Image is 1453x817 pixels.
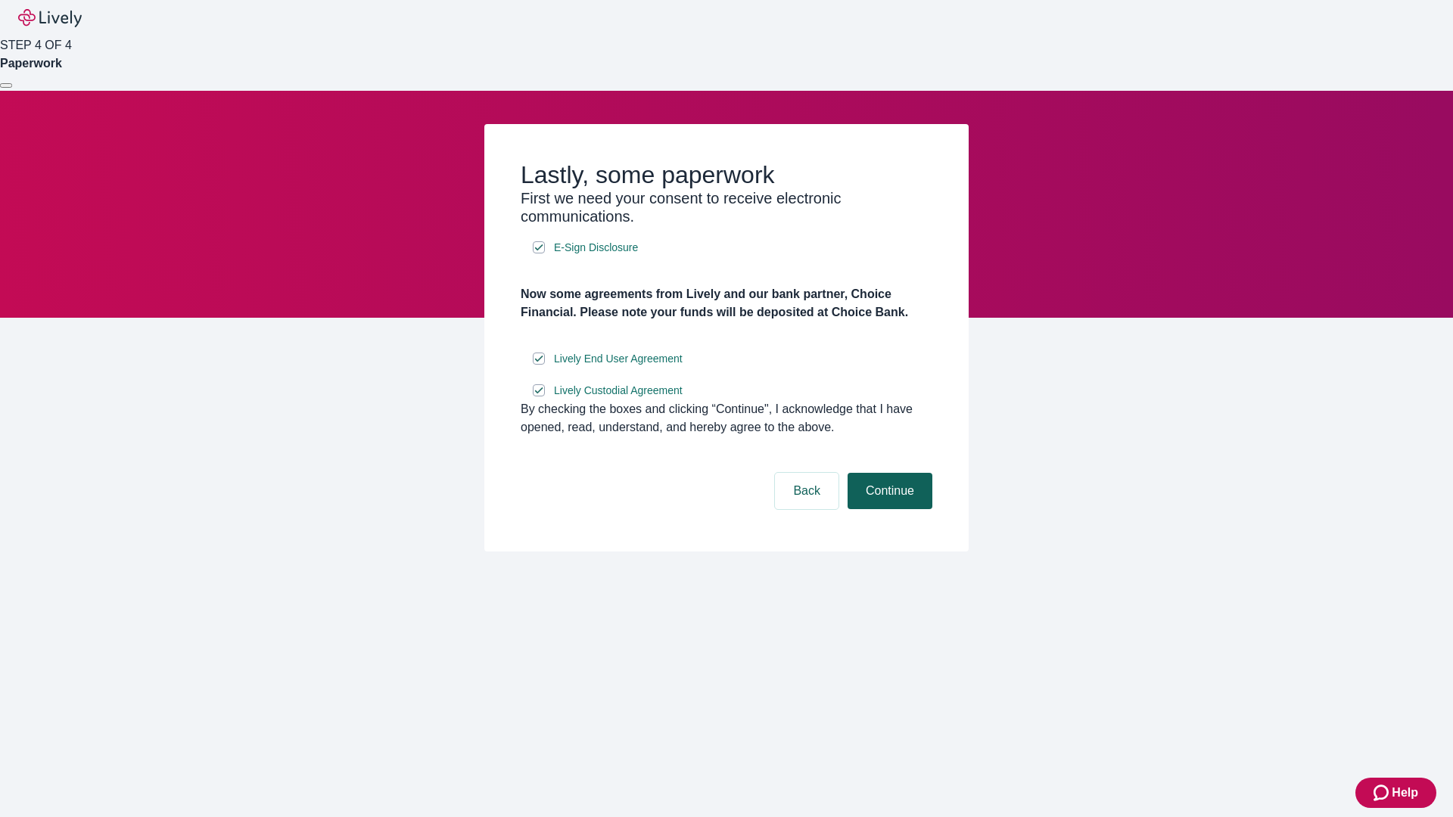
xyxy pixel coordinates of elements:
svg: Zendesk support icon [1374,784,1392,802]
span: Lively Custodial Agreement [554,383,683,399]
h3: First we need your consent to receive electronic communications. [521,189,932,225]
button: Zendesk support iconHelp [1355,778,1436,808]
a: e-sign disclosure document [551,381,686,400]
span: Lively End User Agreement [554,351,683,367]
button: Continue [848,473,932,509]
img: Lively [18,9,82,27]
button: Back [775,473,839,509]
a: e-sign disclosure document [551,238,641,257]
h4: Now some agreements from Lively and our bank partner, Choice Financial. Please note your funds wi... [521,285,932,322]
span: Help [1392,784,1418,802]
h2: Lastly, some paperwork [521,160,932,189]
a: e-sign disclosure document [551,349,686,368]
span: E-Sign Disclosure [554,240,638,256]
div: By checking the boxes and clicking “Continue", I acknowledge that I have opened, read, understand... [521,400,932,436]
